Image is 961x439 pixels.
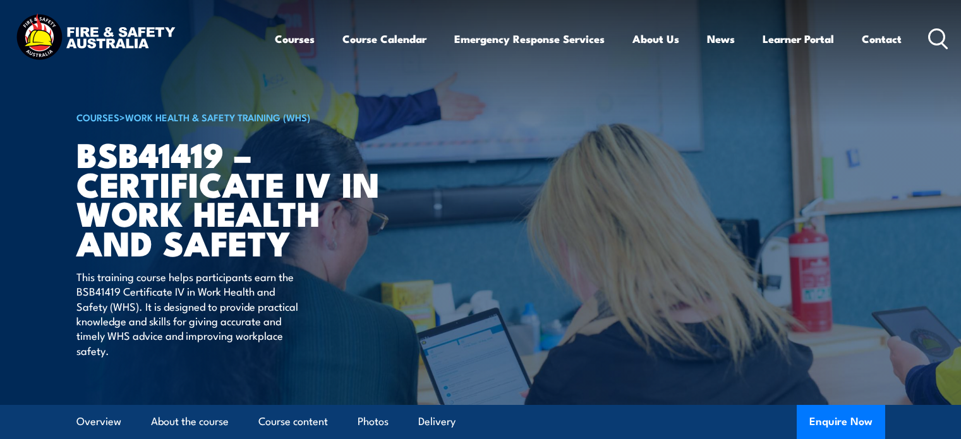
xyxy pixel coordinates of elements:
a: Photos [358,405,389,438]
button: Enquire Now [797,405,885,439]
a: Work Health & Safety Training (WHS) [125,110,310,124]
a: Course Calendar [342,22,426,56]
a: About Us [632,22,679,56]
a: COURSES [76,110,119,124]
a: Courses [275,22,315,56]
a: News [707,22,735,56]
a: Emergency Response Services [454,22,605,56]
p: This training course helps participants earn the BSB41419 Certificate IV in Work Health and Safet... [76,269,307,358]
a: About the course [151,405,229,438]
h6: > [76,109,389,124]
a: Overview [76,405,121,438]
a: Course content [258,405,328,438]
a: Learner Portal [763,22,834,56]
a: Contact [862,22,902,56]
a: Delivery [418,405,456,438]
h1: BSB41419 – Certificate IV in Work Health and Safety [76,139,389,257]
